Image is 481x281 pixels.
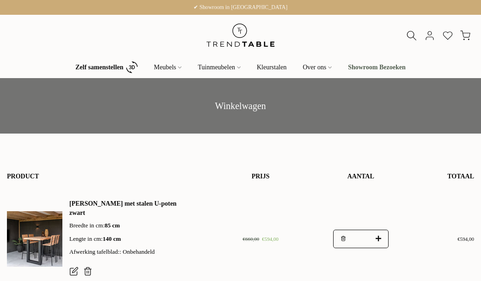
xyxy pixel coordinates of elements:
[200,15,281,56] img: trend-table
[12,2,469,12] p: ✔ Showroom in [GEOGRAPHIC_DATA]
[457,236,474,242] span: €594,00
[103,235,121,242] strong: 140 cm
[190,62,249,73] a: Tuinmeubelen
[243,236,259,242] del: €660,00
[69,199,194,218] a: [PERSON_NAME] met stalen U-poten zwart
[340,62,414,73] a: Showroom Bezoeken
[7,101,474,110] h1: Winkelwagen
[321,171,401,182] div: Aantal
[146,62,190,73] a: Meubels
[249,62,295,73] a: Kleurstalen
[201,171,321,182] div: Prijs
[69,220,194,231] p: Breedte in cm:
[123,248,155,255] span: Onbehandeld
[69,248,121,255] strong: Afwerking tafelblad::
[75,64,123,71] b: Zelf samenstellen
[262,235,279,244] ins: €594,00
[348,64,406,71] b: Showroom Bezoeken
[105,222,120,229] strong: 85 cm
[67,59,146,75] a: Zelf samenstellen
[69,233,194,244] p: Lengte in cm:
[295,62,340,73] a: Over ons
